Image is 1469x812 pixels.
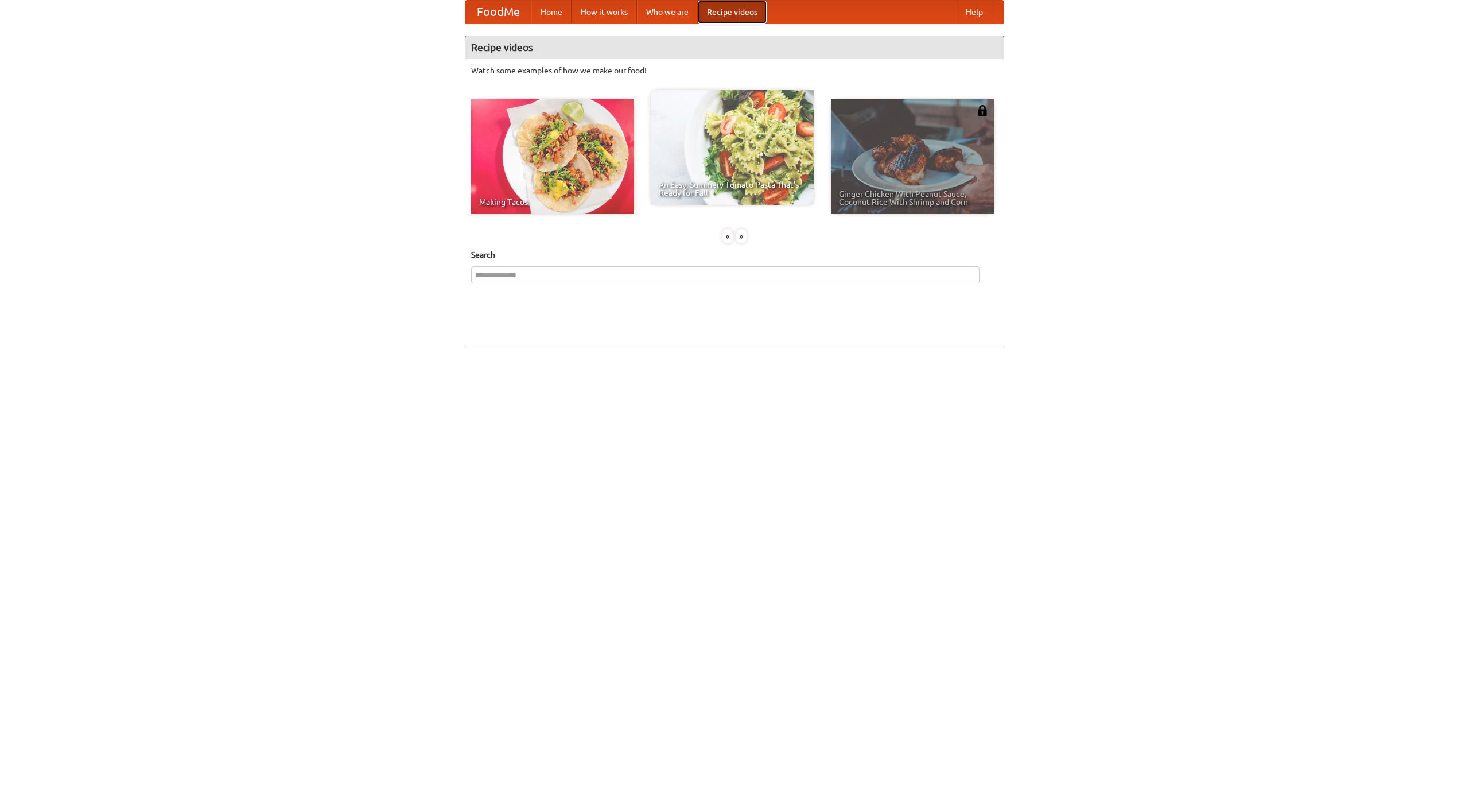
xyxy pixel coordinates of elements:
span: Making Tacos [479,198,626,206]
h5: Search [471,249,998,261]
div: » [736,229,747,243]
span: An Easy, Summery Tomato Pasta That's Ready for Fall [659,181,806,197]
a: Help [957,1,992,24]
div: « [722,229,733,243]
a: An Easy, Summery Tomato Pasta That's Ready for Fall [651,90,814,205]
a: Making Tacos [471,99,634,214]
h4: Recipe videos [465,36,1004,59]
img: 483408.png [977,105,988,116]
a: FoodMe [465,1,531,24]
p: Watch some examples of how we make our food! [471,65,998,76]
a: Home [531,1,572,24]
a: Who we are [637,1,698,24]
a: Recipe videos [698,1,767,24]
a: How it works [572,1,637,24]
